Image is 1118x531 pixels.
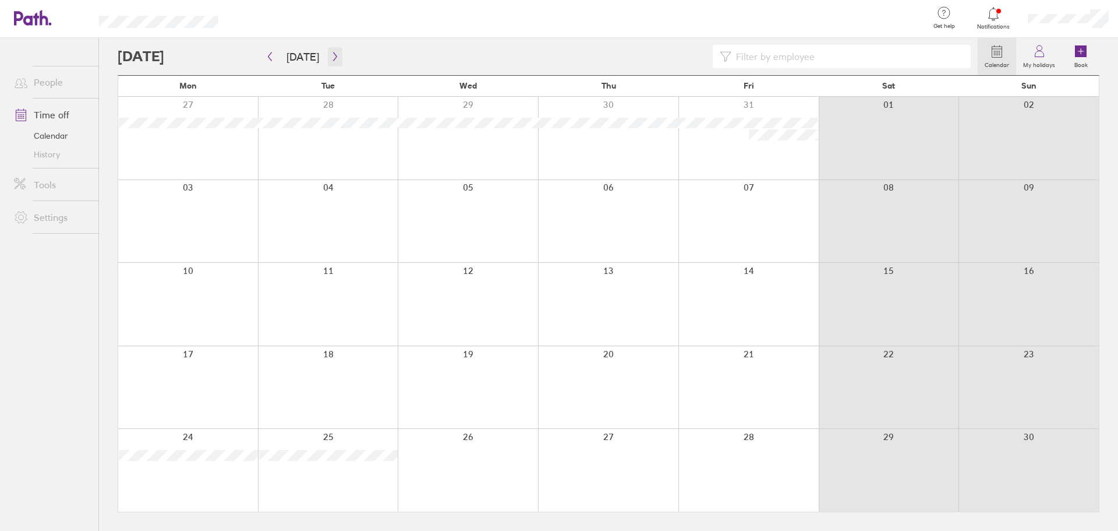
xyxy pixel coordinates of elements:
[925,23,963,30] span: Get help
[1062,38,1099,75] a: Book
[5,206,98,229] a: Settings
[277,47,328,66] button: [DATE]
[5,103,98,126] a: Time off
[5,145,98,164] a: History
[1021,81,1036,90] span: Sun
[321,81,335,90] span: Tue
[975,6,1013,30] a: Notifications
[731,45,964,68] input: Filter by employee
[1016,38,1062,75] a: My holidays
[179,81,197,90] span: Mon
[602,81,616,90] span: Thu
[5,173,98,196] a: Tools
[459,81,477,90] span: Wed
[744,81,754,90] span: Fri
[978,58,1016,69] label: Calendar
[5,71,98,94] a: People
[1067,58,1095,69] label: Book
[978,38,1016,75] a: Calendar
[5,126,98,145] a: Calendar
[1016,58,1062,69] label: My holidays
[882,81,895,90] span: Sat
[975,23,1013,30] span: Notifications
